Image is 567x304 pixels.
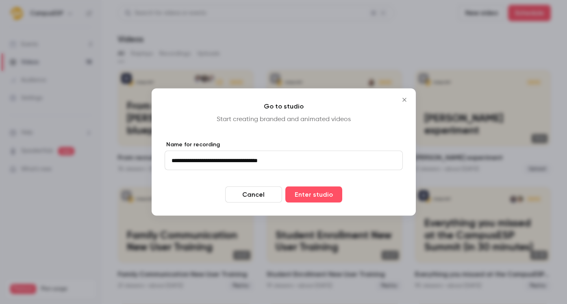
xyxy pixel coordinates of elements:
[285,187,342,203] button: Enter studio
[396,92,413,108] button: Close
[225,187,282,203] button: Cancel
[165,102,403,111] h4: Go to studio
[165,141,403,149] label: Name for recording
[165,115,403,124] p: Start creating branded and animated videos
